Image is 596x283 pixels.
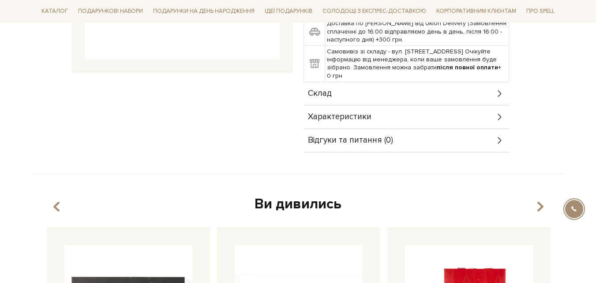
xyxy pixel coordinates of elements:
a: Подарункові набори [75,4,146,18]
span: Відгуки та питання (0) [308,136,393,144]
span: Склад [308,90,332,98]
a: Ідеї подарунків [261,4,316,18]
a: Про Spell [523,4,558,18]
td: Самовивіз зі складу - вул. [STREET_ADDRESS] Очікуйте інформацію від менеджера, коли ваше замовлен... [325,46,509,82]
td: Доставка по [PERSON_NAME] від Uklon Delivery (Замовлення сплаченні до 16:00 відправляємо день в д... [325,18,509,46]
a: Солодощі з експрес-доставкою [319,4,430,19]
a: Корпоративним клієнтам [433,4,520,18]
a: Каталог [38,4,71,18]
span: Характеристики [308,113,371,121]
div: Ви дивились [43,195,553,214]
a: Подарунки на День народження [150,4,258,18]
b: після повної оплати [437,64,498,71]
